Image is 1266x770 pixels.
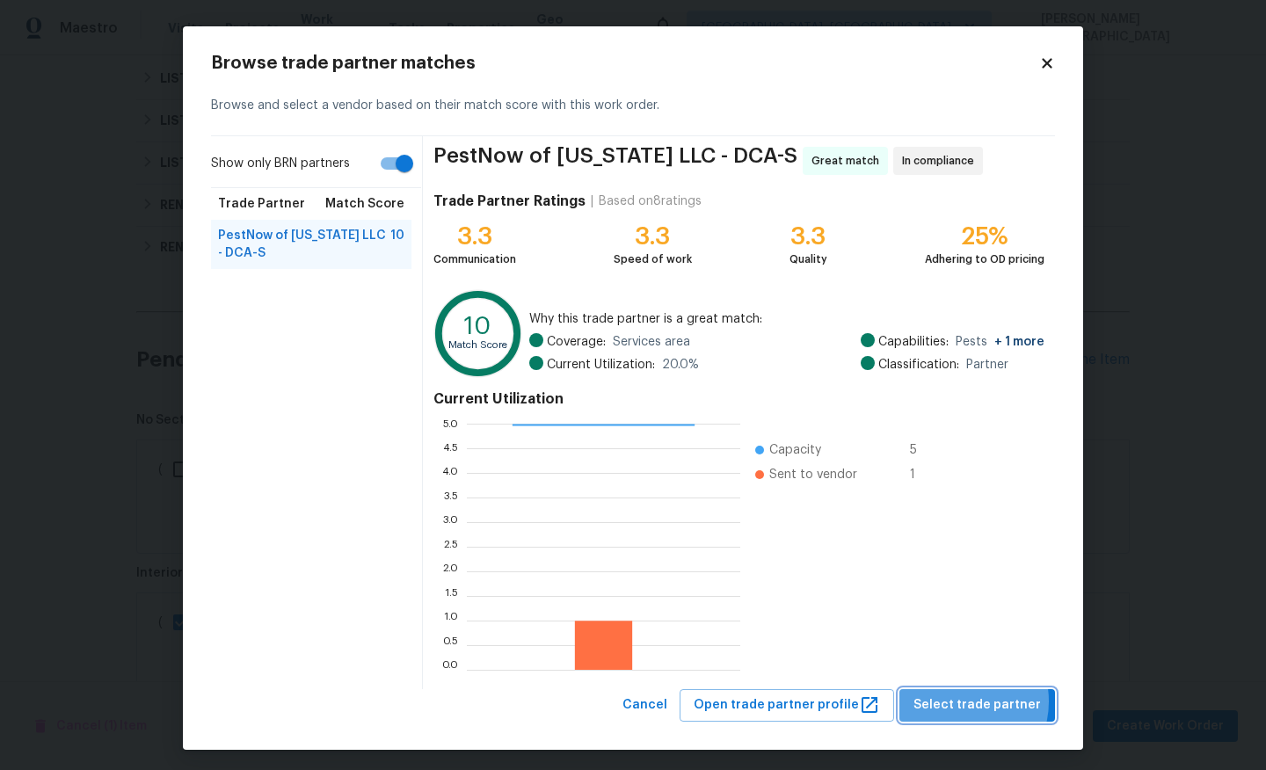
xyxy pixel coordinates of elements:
button: Open trade partner profile [680,689,894,722]
div: Quality [789,251,827,268]
div: 3.3 [433,228,516,245]
span: + 1 more [994,336,1044,348]
span: Capacity [769,441,821,459]
span: 1 [910,466,938,483]
text: 3.5 [443,492,458,503]
text: 2.5 [443,541,458,552]
text: 0.5 [442,640,458,650]
span: Select trade partner [913,694,1041,716]
h4: Current Utilization [433,390,1044,408]
text: 2.0 [442,566,458,577]
span: PestNow of [US_STATE] LLC - DCA-S [433,147,797,175]
text: 4.5 [442,443,458,454]
div: | [586,192,599,210]
span: Services area [613,333,690,351]
div: 3.3 [614,228,692,245]
text: 3.0 [442,517,458,527]
div: 3.3 [789,228,827,245]
span: Cancel [622,694,667,716]
div: Based on 8 ratings [599,192,702,210]
h4: Trade Partner Ratings [433,192,586,210]
div: Speed of work [614,251,692,268]
span: In compliance [902,152,981,170]
span: Great match [811,152,886,170]
span: 5 [910,441,938,459]
text: 1.0 [444,615,458,626]
text: 5.0 [442,418,458,429]
span: Sent to vendor [769,466,857,483]
text: Match Score [448,340,507,350]
span: Match Score [325,195,404,213]
button: Cancel [615,689,674,722]
div: 25% [925,228,1044,245]
span: Classification: [878,356,959,374]
div: Browse and select a vendor based on their match score with this work order. [211,76,1055,136]
text: 4.0 [441,468,458,478]
span: Current Utilization: [547,356,655,374]
span: Pests [956,333,1044,351]
text: 0.0 [441,665,458,675]
div: Adhering to OD pricing [925,251,1044,268]
span: 20.0 % [662,356,699,374]
text: 10 [464,314,491,338]
span: Why this trade partner is a great match: [529,310,1044,328]
span: Show only BRN partners [211,155,350,173]
span: 10 [390,227,404,262]
button: Select trade partner [899,689,1055,722]
div: Communication [433,251,516,268]
span: PestNow of [US_STATE] LLC - DCA-S [218,227,390,262]
span: Open trade partner profile [694,694,880,716]
span: Coverage: [547,333,606,351]
text: 1.5 [445,591,458,601]
h2: Browse trade partner matches [211,54,1039,72]
span: Trade Partner [218,195,305,213]
span: Partner [966,356,1008,374]
span: Capabilities: [878,333,949,351]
